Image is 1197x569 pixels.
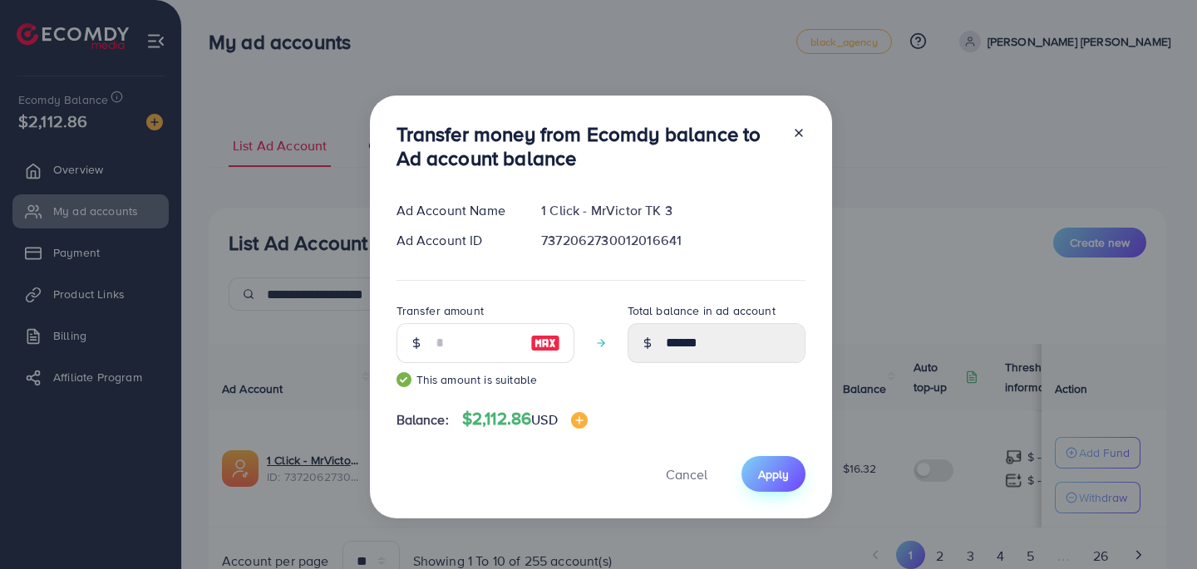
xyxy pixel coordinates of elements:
[397,410,449,429] span: Balance:
[397,372,411,387] img: guide
[528,231,818,250] div: 7372062730012016641
[1126,494,1185,557] iframe: Chat
[397,371,574,388] small: This amount is suitable
[462,409,588,429] h4: $2,112.86
[645,456,728,492] button: Cancel
[666,465,707,483] span: Cancel
[628,302,776,319] label: Total balance in ad account
[530,333,560,353] img: image
[571,412,588,429] img: image
[531,410,557,429] span: USD
[397,302,484,319] label: Transfer amount
[397,122,779,170] h3: Transfer money from Ecomdy balance to Ad account balance
[758,466,789,483] span: Apply
[383,231,529,250] div: Ad Account ID
[741,456,805,492] button: Apply
[383,201,529,220] div: Ad Account Name
[528,201,818,220] div: 1 Click - MrVictor TK 3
